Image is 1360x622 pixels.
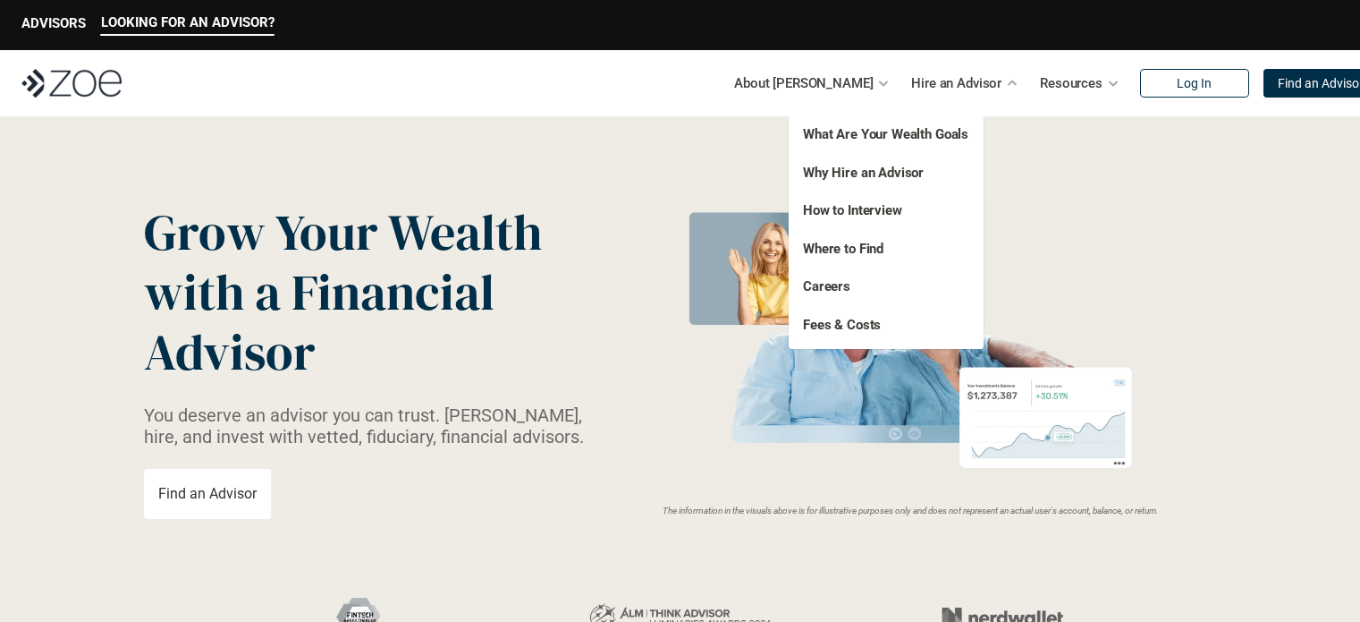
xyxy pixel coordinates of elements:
[144,198,542,267] span: Grow Your Wealth
[734,70,873,97] p: About [PERSON_NAME]
[158,485,257,502] p: Find an Advisor
[803,241,883,257] a: Where to Find
[1140,69,1249,98] a: Log In
[803,165,924,181] a: Why Hire an Advisor
[663,506,1159,515] em: The information in the visuals above is for illustrative purposes only and does not represent an ...
[144,469,271,519] a: Find an Advisor
[101,14,275,30] p: LOOKING FOR AN ADVISOR?
[803,126,968,142] a: What Are Your Wealth Goals
[911,70,1001,97] p: Hire an Advisor
[1040,70,1102,97] p: Resources
[144,258,505,387] span: with a Financial Advisor
[144,405,605,447] p: You deserve an advisor you can trust. [PERSON_NAME], hire, and invest with vetted, fiduciary, fin...
[21,15,86,31] p: ADVISORS
[803,202,902,218] a: How to Interview
[803,278,850,294] a: Careers
[803,317,881,333] a: Fees & Costs
[1177,76,1212,91] p: Log In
